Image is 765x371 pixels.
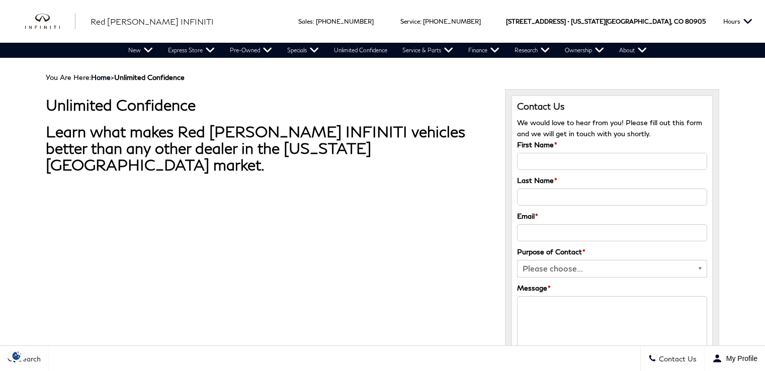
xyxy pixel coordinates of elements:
a: Unlimited Confidence [326,43,395,58]
span: Contact Us [656,354,697,363]
span: Service [400,18,420,25]
label: Message [517,283,551,294]
label: Last Name [517,175,557,186]
label: Email [517,211,538,222]
a: Red [PERSON_NAME] INFINITI [91,16,214,28]
strong: Unlimited Confidence [114,73,185,81]
span: We would love to hear from you! Please fill out this form and we will get in touch with you shortly. [517,118,702,138]
a: Service & Parts [395,43,461,58]
a: infiniti [25,14,75,30]
a: Pre-Owned [222,43,280,58]
div: Breadcrumbs [46,73,719,81]
a: Research [507,43,557,58]
a: About [612,43,654,58]
img: INFINITI [25,14,75,30]
span: : [420,18,421,25]
span: Search [16,354,41,363]
a: Express Store [160,43,222,58]
span: Sales [298,18,313,25]
a: Specials [280,43,326,58]
h1: Unlimited Confidence [46,97,490,113]
a: [PHONE_NUMBER] [423,18,481,25]
nav: Main Navigation [121,43,654,58]
span: Red [PERSON_NAME] INFINITI [91,17,214,26]
a: [STREET_ADDRESS] • [US_STATE][GEOGRAPHIC_DATA], CO 80905 [506,18,706,25]
a: Finance [461,43,507,58]
strong: Learn what makes Red [PERSON_NAME] INFINITI vehicles better than any other dealer in the [US_STAT... [46,122,465,173]
h3: Contact Us [517,101,707,112]
span: My Profile [722,354,757,362]
a: New [121,43,160,58]
a: Home [91,73,111,81]
a: Ownership [557,43,612,58]
label: Purpose of Contact [517,246,585,257]
section: Click to Open Cookie Consent Modal [5,350,28,361]
iframe: YouTube video player [46,194,327,352]
span: > [91,73,185,81]
span: You Are Here: [46,73,185,81]
a: [PHONE_NUMBER] [316,18,374,25]
button: Open user profile menu [705,346,765,371]
span: : [313,18,314,25]
img: Opt-Out Icon [5,350,28,361]
label: First Name [517,139,557,150]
